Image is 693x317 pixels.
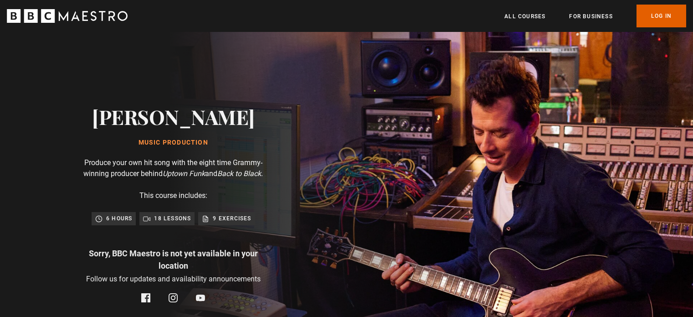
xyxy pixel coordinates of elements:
p: This course includes: [139,190,207,201]
p: 6 hours [106,214,132,223]
p: Sorry, BBC Maestro is not yet available in your location [82,247,264,272]
i: Uptown Funk [163,169,205,178]
a: Log In [637,5,686,27]
nav: Primary [504,5,686,27]
p: 9 exercises [213,214,251,223]
a: All Courses [504,12,545,21]
i: Back to Black [217,169,261,178]
p: Follow us for updates and availability announcements [86,274,261,285]
p: Produce your own hit song with the eight time Grammy-winning producer behind and . [82,157,264,179]
h2: [PERSON_NAME] [92,105,255,128]
p: 18 lessons [154,214,191,223]
h1: Music Production [92,139,255,146]
a: For business [569,12,612,21]
svg: BBC Maestro [7,9,128,23]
